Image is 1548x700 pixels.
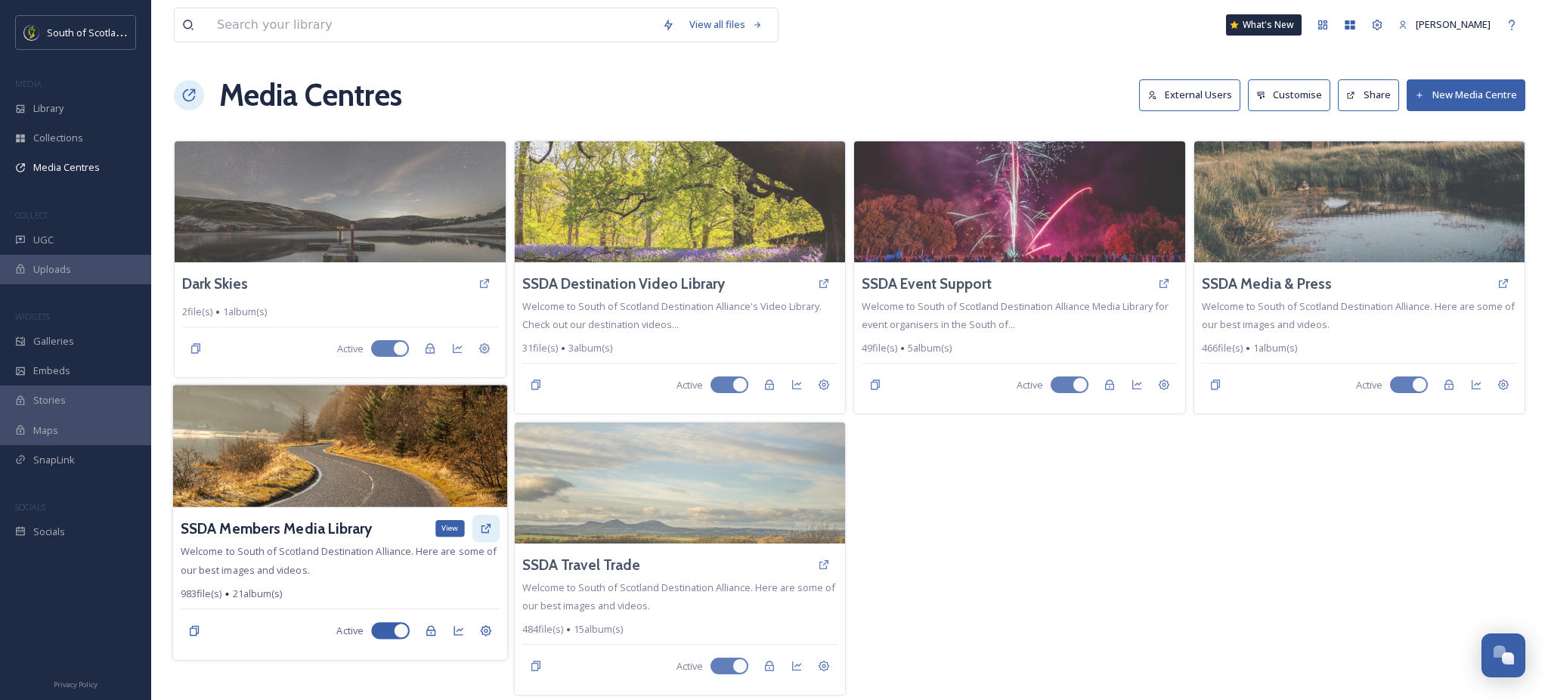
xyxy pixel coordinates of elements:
[515,423,846,544] img: Eildon_Hills_B0010351.jpg
[1338,79,1399,110] button: Share
[33,334,74,348] span: Galleries
[182,305,212,319] span: 2 file(s)
[522,299,822,331] span: Welcome to South of Scotland Destination Alliance's Video Library. Check out our destination vide...
[1248,79,1331,110] button: Customise
[33,233,54,247] span: UGC
[515,141,846,262] img: bc0fbef3b03868f2b141e3b5e78ad7c1369428690def84aa42985a5f20c0fa1d.jpg
[676,378,703,392] span: Active
[173,385,507,507] img: 703862c2-56bb-47d8-ba09-2883d91e5bb5.jpg
[54,680,98,689] span: Privacy Policy
[33,453,75,467] span: SnapLink
[47,25,219,39] span: South of Scotland Destination Alliance
[219,73,402,118] h1: Media Centres
[15,209,48,221] span: COLLECT
[33,131,83,145] span: Collections
[682,10,770,39] a: View all files
[33,525,65,539] span: Socials
[676,659,703,674] span: Active
[181,587,222,601] span: 983 file(s)
[33,262,71,277] span: Uploads
[522,622,563,637] span: 484 file(s)
[862,273,992,295] a: SSDA Event Support
[181,544,497,576] span: Welcome to South of Scotland Destination Alliance. Here are some of our best images and videos.
[568,341,612,355] span: 3 album(s)
[33,393,66,407] span: Stories
[175,141,506,262] img: 85f78f4e-8698-47b6-abbc-38c7e6eba7a4.jpg
[1356,378,1382,392] span: Active
[337,342,364,356] span: Active
[223,305,267,319] span: 1 album(s)
[1481,633,1525,677] button: Open Chat
[336,624,363,638] span: Active
[1391,10,1498,39] a: [PERSON_NAME]
[472,515,499,542] a: View
[15,78,42,89] span: MEDIA
[1202,299,1515,331] span: Welcome to South of Scotland Destination Alliance. Here are some of our best images and videos.
[1139,79,1240,110] button: External Users
[522,581,835,612] span: Welcome to South of Scotland Destination Alliance. Here are some of our best images and videos.
[209,8,655,42] input: Search your library
[522,273,725,295] a: SSDA Destination Video Library
[854,141,1185,262] img: e0e9801a-1ae8-4c13-a90c-d07b9331075f.jpg
[33,364,70,378] span: Embeds
[522,341,558,355] span: 31 file(s)
[1194,141,1525,262] img: 3672f461d64f97f21eece9f9bea5776bf790ad19984bdb687d1b98dcfc71c31c.jpg
[1202,273,1332,295] a: SSDA Media & Press
[181,518,373,540] a: SSDA Members Media Library
[54,674,98,692] a: Privacy Policy
[1248,79,1339,110] a: Customise
[1139,79,1248,110] a: External Users
[1253,341,1297,355] span: 1 album(s)
[1416,17,1491,31] span: [PERSON_NAME]
[908,341,952,355] span: 5 album(s)
[435,520,464,537] div: View
[1226,14,1302,36] a: What's New
[33,423,58,438] span: Maps
[15,501,45,513] span: SOCIALS
[33,160,100,175] span: Media Centres
[1407,79,1525,110] button: New Media Centre
[862,299,1169,331] span: Welcome to South of Scotland Destination Alliance Media Library for event organisers in the South...
[862,341,897,355] span: 49 file(s)
[15,311,50,322] span: WIDGETS
[1202,341,1243,355] span: 466 file(s)
[182,273,248,295] a: Dark Skies
[1017,378,1043,392] span: Active
[233,587,283,601] span: 21 album(s)
[574,622,623,637] span: 15 album(s)
[522,554,640,576] a: SSDA Travel Trade
[24,25,39,40] img: images.jpeg
[33,101,63,116] span: Library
